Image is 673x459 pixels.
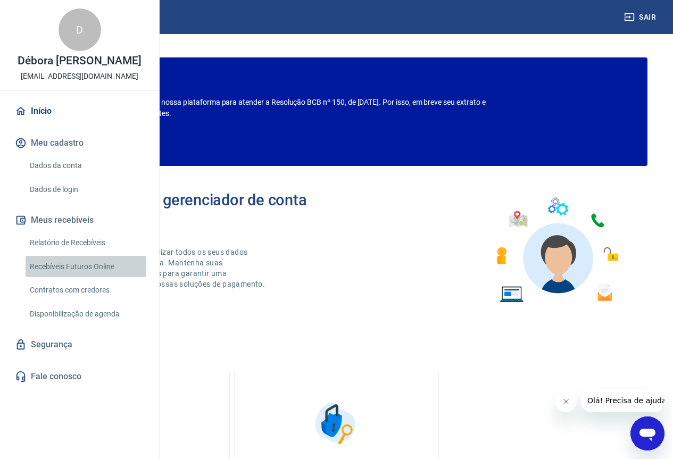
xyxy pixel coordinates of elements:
img: Imagem de um avatar masculino com diversos icones exemplificando as funcionalidades do gerenciado... [487,191,626,309]
a: Contratos com credores [26,279,146,301]
iframe: Mensagem da empresa [581,389,664,412]
p: Estamos realizando adequações em nossa plataforma para atender a Resolução BCB nº 150, de [DATE].... [41,97,513,119]
a: Dados de login [26,179,146,201]
a: Dados da conta [26,155,146,177]
img: Segurança [310,397,363,450]
h5: O que deseja fazer hoje? [26,347,647,358]
a: Fale conosco [13,365,146,388]
a: Relatório de Recebíveis [26,232,146,254]
iframe: Fechar mensagem [555,391,577,412]
button: Meu cadastro [13,131,146,155]
iframe: Botão para abrir a janela de mensagens [630,416,664,450]
p: [EMAIL_ADDRESS][DOMAIN_NAME] [21,71,138,82]
button: Sair [622,7,660,27]
h2: Bem-vindo(a) ao gerenciador de conta Vindi [47,191,337,226]
a: Início [13,99,146,123]
button: Meus recebíveis [13,208,146,232]
div: D [59,9,101,51]
p: Débora [PERSON_NAME] [18,55,141,66]
a: Disponibilização de agenda [26,303,146,325]
span: Olá! Precisa de ajuda? [6,7,89,16]
a: Recebíveis Futuros Online [26,256,146,278]
a: Segurança [13,333,146,356]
